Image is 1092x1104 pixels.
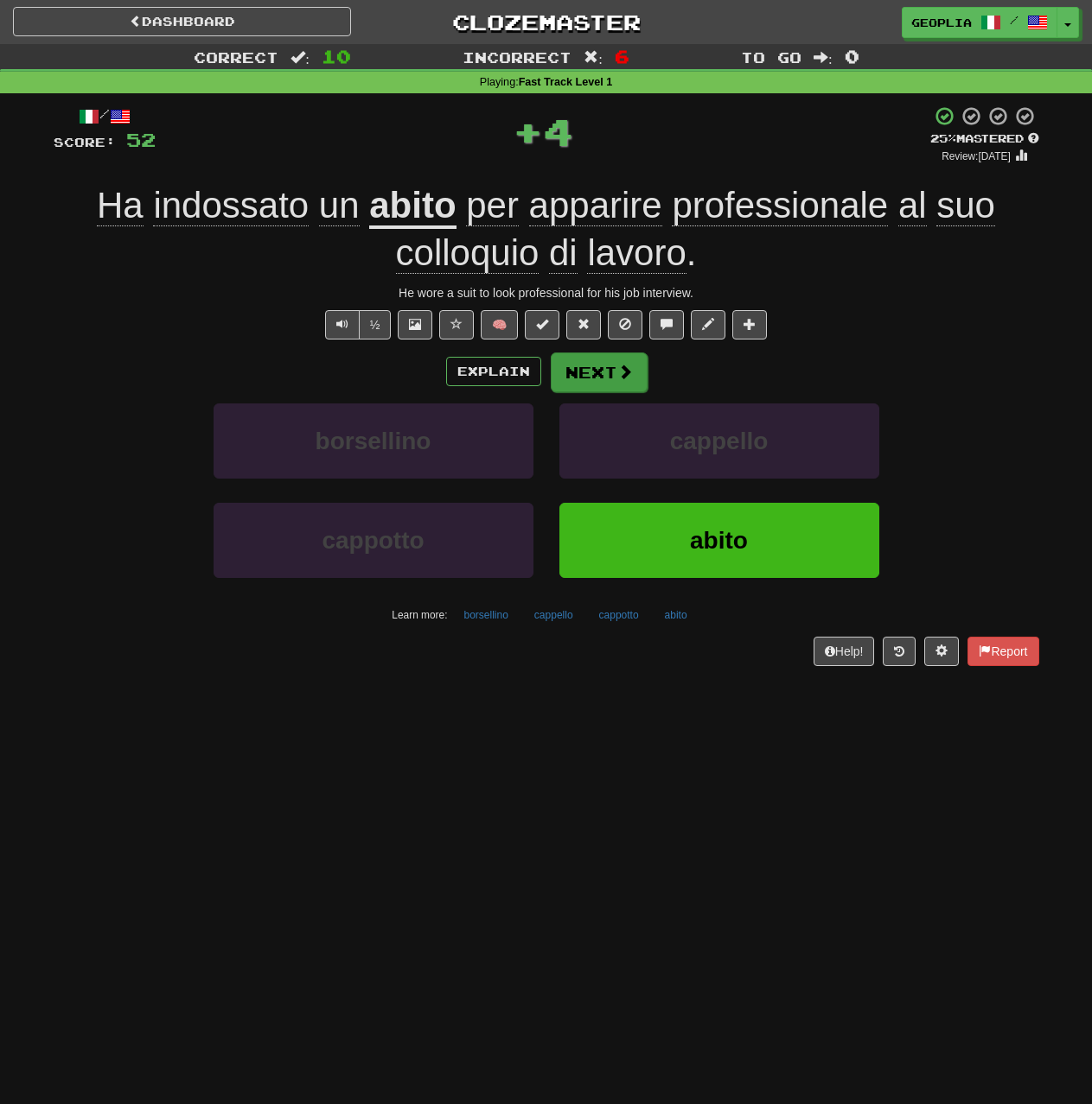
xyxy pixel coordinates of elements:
span: Correct [194,48,278,66]
div: / [54,105,156,127]
button: Next [551,352,648,392]
span: di [549,232,578,274]
button: Reset to 0% Mastered (alt+r) [566,310,601,339]
strong: Fast Track Level 1 [519,76,613,88]
span: + [513,105,543,157]
button: Edit sentence (alt+d) [691,310,725,339]
span: apparire [529,185,662,226]
button: Report [967,637,1038,666]
button: cappotto [590,602,648,628]
span: : [814,50,833,65]
span: indossato [153,185,309,226]
a: Clozemaster [377,7,715,37]
span: : [291,50,310,65]
button: Round history (alt+y) [883,637,916,666]
u: abito [369,185,456,229]
small: Review: [DATE] [942,150,1011,162]
span: 25 % [930,131,956,145]
span: al [898,185,927,226]
button: Explain [446,357,541,386]
span: borsellino [316,428,431,454]
div: Text-to-speech controls [322,310,392,339]
button: Set this sentence to 100% Mastered (alt+m) [525,310,559,339]
button: abito [655,602,697,628]
button: abito [559,503,879,578]
button: borsellino [454,602,517,628]
div: He wore a suit to look professional for his job interview. [54,284,1039,301]
span: professionale [672,185,888,226]
span: suo [936,185,995,226]
span: 6 [615,46,629,67]
button: Favorite sentence (alt+f) [439,310,474,339]
button: Play sentence audio (ctl+space) [325,310,360,339]
span: 10 [322,46,351,67]
button: ½ [359,310,392,339]
span: cappotto [322,527,424,554]
button: Ignore sentence (alt+i) [608,310,642,339]
span: 0 [845,46,859,67]
span: Incorrect [463,48,572,66]
span: colloquio [396,232,540,274]
span: lavoro [587,232,686,274]
button: cappello [525,602,583,628]
span: : [584,50,603,65]
span: Ha [97,185,144,226]
button: Show image (alt+x) [398,310,432,339]
small: Learn more: [392,609,447,621]
button: borsellino [214,403,533,479]
span: abito [690,527,748,554]
a: geoplia / [902,7,1057,38]
button: Help! [814,637,875,666]
button: 🧠 [481,310,518,339]
span: per [466,185,519,226]
span: Score: [54,135,116,149]
a: Dashboard [13,7,351,36]
span: geoplia [911,15,972,30]
button: Discuss sentence (alt+u) [649,310,684,339]
span: / [1010,14,1019,26]
button: cappello [559,403,879,479]
span: . [396,185,995,274]
span: 52 [126,129,156,150]
span: 4 [543,110,573,153]
button: Add to collection (alt+a) [732,310,767,339]
span: cappello [670,428,769,454]
span: un [319,185,360,226]
button: cappotto [214,503,533,578]
span: To go [741,48,801,66]
div: Mastered [930,131,1039,147]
